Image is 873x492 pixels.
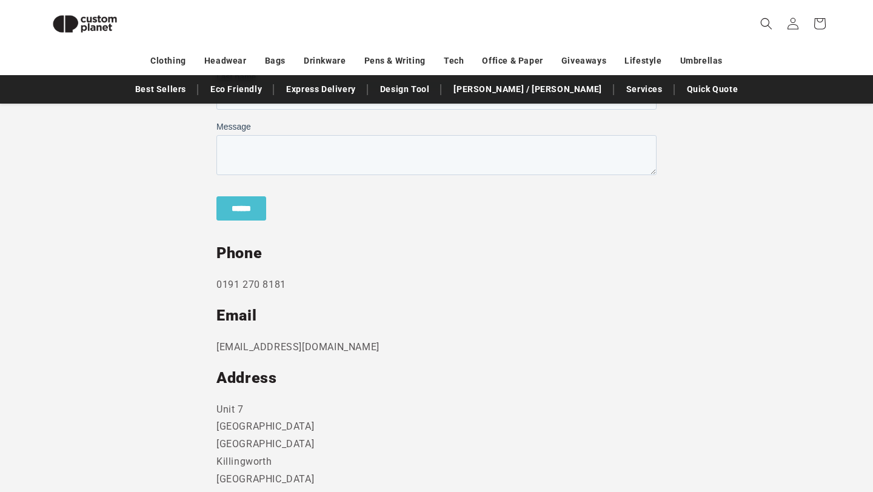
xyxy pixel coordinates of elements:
[374,79,436,100] a: Design Tool
[364,50,426,71] a: Pens & Writing
[280,79,362,100] a: Express Delivery
[216,244,657,263] h2: Phone
[265,50,286,71] a: Bags
[620,79,669,100] a: Services
[42,5,127,43] img: Custom Planet
[129,79,192,100] a: Best Sellers
[681,79,744,100] a: Quick Quote
[482,50,543,71] a: Office & Paper
[624,50,661,71] a: Lifestyle
[216,276,657,294] p: 0191 270 8181
[561,50,606,71] a: Giveaways
[665,361,873,492] iframe: Chat Widget
[204,79,268,100] a: Eco Friendly
[304,50,346,71] a: Drinkware
[204,50,247,71] a: Headwear
[444,50,464,71] a: Tech
[447,79,607,100] a: [PERSON_NAME] / [PERSON_NAME]
[216,339,657,356] p: [EMAIL_ADDRESS][DOMAIN_NAME]
[216,306,657,325] h2: Email
[216,368,657,388] h2: Address
[150,50,186,71] a: Clothing
[753,10,780,37] summary: Search
[680,50,723,71] a: Umbrellas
